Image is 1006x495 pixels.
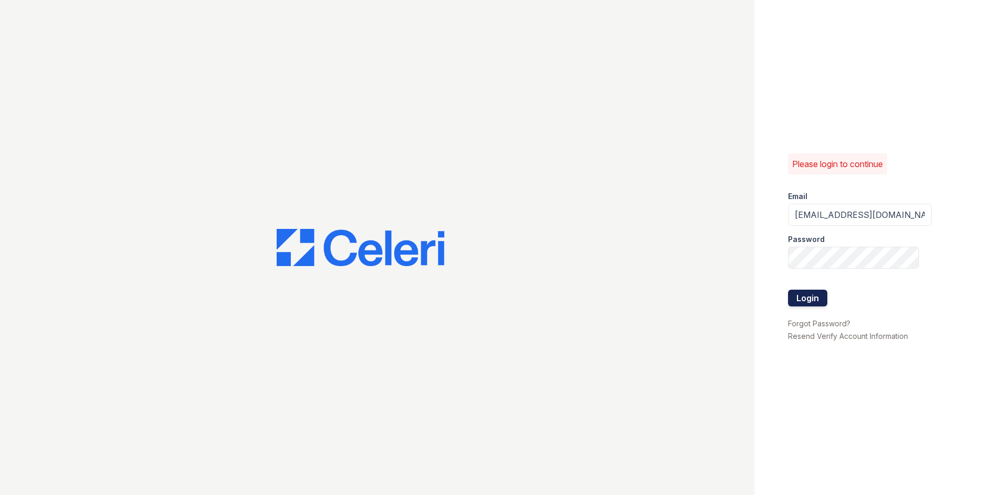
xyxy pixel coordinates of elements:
label: Password [788,234,825,245]
img: CE_Logo_Blue-a8612792a0a2168367f1c8372b55b34899dd931a85d93a1a3d3e32e68fde9ad4.png [277,229,444,267]
a: Forgot Password? [788,319,850,328]
p: Please login to continue [792,158,883,170]
a: Resend Verify Account Information [788,332,908,340]
label: Email [788,191,807,202]
button: Login [788,290,827,306]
